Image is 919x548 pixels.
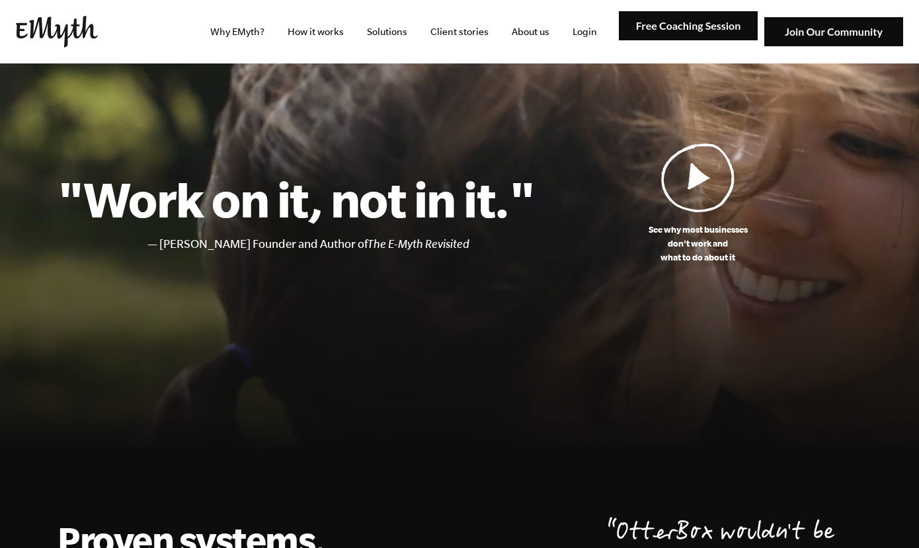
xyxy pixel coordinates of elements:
[534,143,861,264] a: See why most businessesdon't work andwhat to do about it
[619,11,758,41] img: Free Coaching Session
[159,235,534,254] li: [PERSON_NAME] Founder and Author of
[368,237,469,251] i: The E-Myth Revisited
[58,170,534,228] h1: "Work on it, not in it."
[534,223,861,264] p: See why most businesses don't work and what to do about it
[853,485,919,548] iframe: Chat Widget
[16,16,98,48] img: EMyth
[661,143,735,212] img: Play Video
[764,17,903,47] img: Join Our Community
